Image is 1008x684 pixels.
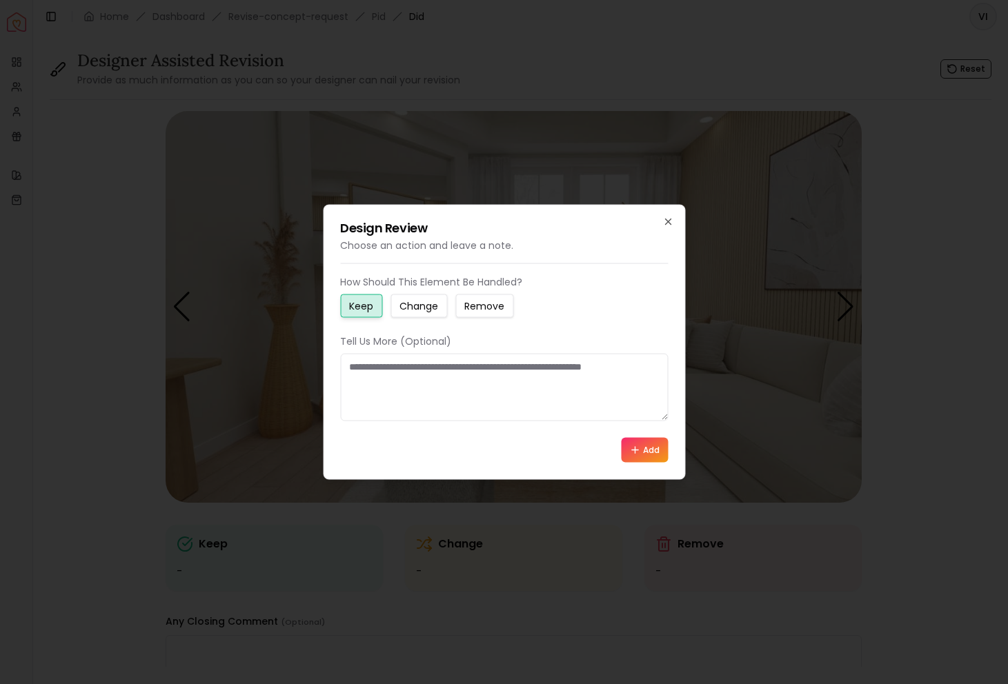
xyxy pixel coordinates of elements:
button: Remove [455,294,513,318]
small: Remove [464,299,504,313]
p: Choose an action and leave a note. [340,239,668,252]
small: Keep [349,299,373,313]
p: Tell Us More (Optional) [340,334,668,348]
small: Change [399,299,438,313]
button: Add [621,438,668,463]
button: Change [391,294,447,318]
h2: Design Review [340,222,668,234]
p: How Should This Element Be Handled? [340,275,668,289]
button: Keep [340,294,382,318]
